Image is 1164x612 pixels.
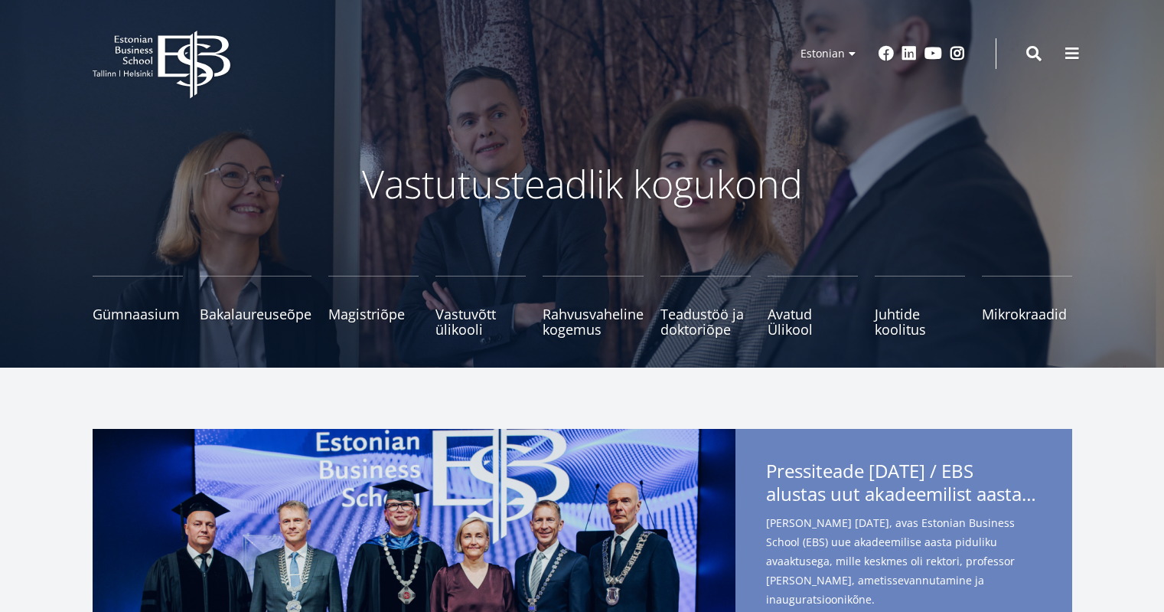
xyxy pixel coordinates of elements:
a: Gümnaasium [93,276,183,337]
span: Teadustöö ja doktoriõpe [660,306,751,337]
a: Avatud Ülikool [768,276,858,337]
a: Rahvusvaheline kogemus [543,276,644,337]
span: Vastuvõtt ülikooli [435,306,526,337]
a: Youtube [924,46,942,61]
span: Pressiteade [DATE] / EBS [766,460,1042,510]
span: Juhtide koolitus [875,306,965,337]
a: Juhtide koolitus [875,276,965,337]
a: Mikrokraadid [982,276,1072,337]
span: Mikrokraadid [982,306,1072,322]
a: Bakalaureuseõpe [200,276,311,337]
a: Linkedin [902,46,917,61]
span: Gümnaasium [93,306,183,322]
span: Rahvusvaheline kogemus [543,306,644,337]
a: Magistriõpe [328,276,419,337]
a: Teadustöö ja doktoriõpe [660,276,751,337]
a: Instagram [950,46,965,61]
span: Magistriõpe [328,306,419,322]
span: alustas uut akadeemilist aastat rektor [PERSON_NAME] ametissevannutamisega - teise ametiaja keskm... [766,483,1042,506]
a: Vastuvõtt ülikooli [435,276,526,337]
p: Vastutusteadlik kogukond [177,161,988,207]
span: Avatud Ülikool [768,306,858,337]
span: Bakalaureuseõpe [200,306,311,322]
a: Facebook [879,46,894,61]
